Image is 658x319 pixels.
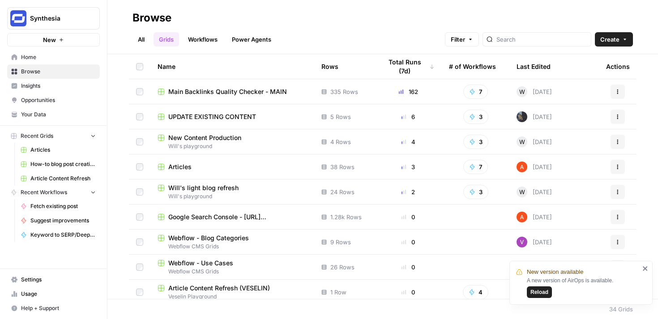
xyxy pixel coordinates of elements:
img: cje7zb9ux0f2nqyv5qqgv3u0jxek [517,212,527,222]
button: 3 [463,135,488,149]
button: Create [595,32,633,47]
span: Keyword to SERP/Deep Research [30,231,96,239]
span: Will's playground [158,142,307,150]
button: 4 [463,285,488,299]
span: Help + Support [21,304,96,312]
span: Will's light blog refresh [168,183,239,192]
span: 4 Rows [330,137,351,146]
span: 9 Rows [330,238,351,247]
a: Article Content Refresh (VESELIN)Veselin Playground [158,284,307,301]
a: Articles [158,162,307,171]
div: [DATE] [517,212,552,222]
a: Google Search Console - [URL][DOMAIN_NAME] [158,213,307,221]
a: Main Backlinks Quality Checker - MAIN [158,87,307,96]
a: Browse [7,64,100,79]
div: 0 [382,288,435,297]
span: W [519,87,525,96]
div: Rows [321,54,338,79]
div: [DATE] [517,136,552,147]
button: Recent Workflows [7,186,100,199]
span: 1 Row [330,288,346,297]
a: UPDATE EXISTING CONTENT [158,112,307,121]
span: Recent Grids [21,132,53,140]
span: Google Search Console - [URL][DOMAIN_NAME] [168,213,307,221]
input: Search [496,35,587,44]
span: Insights [21,82,96,90]
div: 6 [382,112,435,121]
button: New [7,33,100,47]
button: Recent Grids [7,129,100,143]
div: 2 [382,187,435,196]
div: A new version of AirOps is available. [527,276,640,298]
a: Insights [7,79,100,93]
button: 7 [463,85,488,99]
img: Synthesia Logo [10,10,26,26]
span: UPDATE EXISTING CONTENT [168,112,256,121]
span: Filter [451,35,465,44]
span: New version available [527,268,583,276]
span: 24 Rows [330,187,355,196]
div: 4 [382,137,435,146]
a: Webflow - Use CasesWebflow CMS Grids [158,259,307,276]
div: Last Edited [517,54,551,79]
a: How-to blog post creation workflow ([PERSON_NAME] [17,157,100,171]
a: Usage [7,287,100,301]
div: [DATE] [517,187,552,197]
span: 26 Rows [330,263,355,272]
div: 34 Grids [609,305,633,314]
span: Suggest improvements [30,217,96,225]
span: Recent Workflows [21,188,67,196]
div: Total Runs (7d) [382,54,435,79]
span: Webflow CMS Grids [158,242,307,251]
a: Home [7,50,100,64]
div: [DATE] [517,86,552,97]
button: 3 [463,110,488,124]
a: Articles [17,143,100,157]
span: Article Content Refresh [30,174,96,183]
a: Workflows [183,32,223,47]
a: Suggest improvements [17,213,100,228]
div: [DATE] [517,162,552,172]
button: Workspace: Synthesia [7,7,100,30]
a: New Content ProductionWill's playground [158,133,307,150]
span: Webflow - Blog Categories [168,234,249,242]
span: New Content Production [168,133,241,142]
span: 38 Rows [330,162,355,171]
a: Webflow - Blog CategoriesWebflow CMS Grids [158,234,307,251]
span: Will's playground [158,192,307,200]
span: Settings [21,276,96,284]
img: u5s9sr84i1zya6e83i9a0udxv2mu [517,237,527,247]
span: Article Content Refresh (VESELIN) [168,284,270,293]
span: Main Backlinks Quality Checker - MAIN [168,87,287,96]
span: Fetch existing post [30,202,96,210]
a: Fetch existing post [17,199,100,213]
span: Opportunities [21,96,96,104]
button: close [642,265,649,272]
span: Veselin Playground [158,293,307,301]
span: Browse [21,68,96,76]
span: Webflow CMS Grids [158,268,307,276]
div: 0 [382,238,435,247]
img: cje7zb9ux0f2nqyv5qqgv3u0jxek [517,162,527,172]
a: Opportunities [7,93,100,107]
a: Keyword to SERP/Deep Research [17,228,100,242]
span: How-to blog post creation workflow ([PERSON_NAME] [30,160,96,168]
div: [DATE] [517,237,552,247]
span: Reload [530,288,548,296]
span: Create [600,35,620,44]
a: Will's light blog refreshWill's playground [158,183,307,200]
div: Actions [606,54,630,79]
button: Reload [527,286,552,298]
div: 3 [382,162,435,171]
span: Home [21,53,96,61]
button: Filter [445,32,479,47]
span: Webflow - Use Cases [168,259,233,268]
span: 5 Rows [330,112,351,121]
div: 0 [382,263,435,272]
div: 0 [382,213,435,221]
div: # of Workflows [449,54,496,79]
img: paoqh725y1d7htyo5k8zx8sasy7f [517,111,527,122]
span: Your Data [21,111,96,119]
a: Settings [7,272,100,287]
a: All [132,32,150,47]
